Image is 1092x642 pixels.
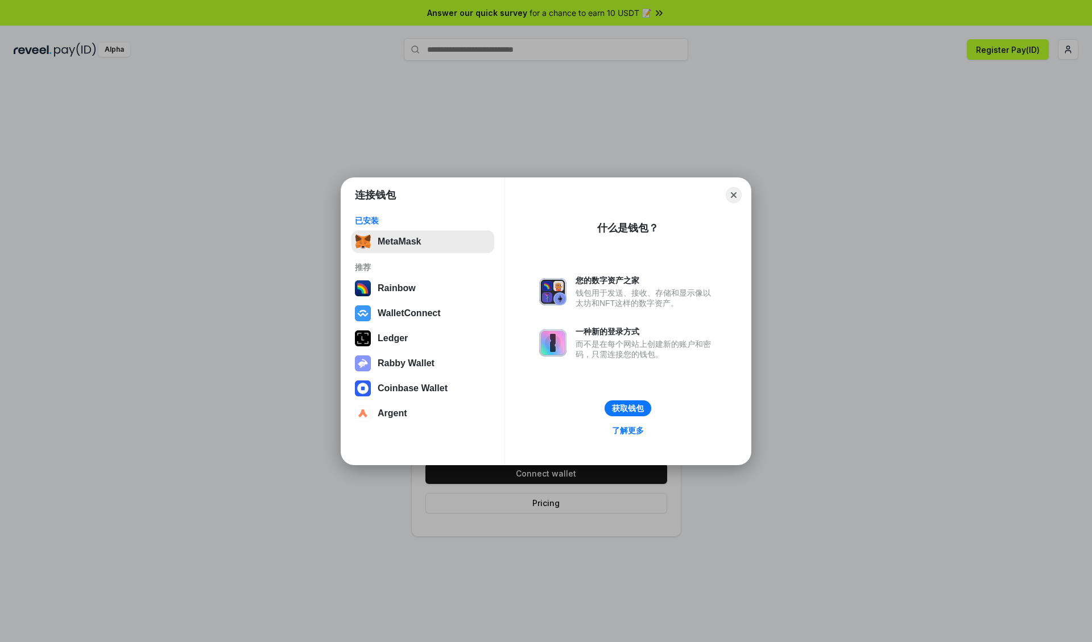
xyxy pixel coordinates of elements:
[576,275,717,285] div: 您的数字资产之家
[378,408,407,419] div: Argent
[378,333,408,343] div: Ledger
[612,425,644,436] div: 了解更多
[355,305,371,321] img: svg+xml,%3Csvg%20width%3D%2228%22%20height%3D%2228%22%20viewBox%3D%220%200%2028%2028%22%20fill%3D...
[539,278,566,305] img: svg+xml,%3Csvg%20xmlns%3D%22http%3A%2F%2Fwww.w3.org%2F2000%2Fsvg%22%20fill%3D%22none%22%20viewBox...
[351,302,494,325] button: WalletConnect
[576,326,717,337] div: 一种新的登录方式
[355,188,396,202] h1: 连接钱包
[351,377,494,400] button: Coinbase Wallet
[378,237,421,247] div: MetaMask
[597,221,659,235] div: 什么是钱包？
[378,283,416,293] div: Rainbow
[351,352,494,375] button: Rabby Wallet
[351,327,494,350] button: Ledger
[355,405,371,421] img: svg+xml,%3Csvg%20width%3D%2228%22%20height%3D%2228%22%20viewBox%3D%220%200%2028%2028%22%20fill%3D...
[351,230,494,253] button: MetaMask
[378,308,441,318] div: WalletConnect
[355,262,491,272] div: 推荐
[605,400,651,416] button: 获取钱包
[726,187,742,203] button: Close
[378,358,435,368] div: Rabby Wallet
[355,216,491,226] div: 已安装
[351,277,494,300] button: Rainbow
[576,288,717,308] div: 钱包用于发送、接收、存储和显示像以太坊和NFT这样的数字资产。
[576,339,717,359] div: 而不是在每个网站上创建新的账户和密码，只需连接您的钱包。
[355,234,371,250] img: svg+xml,%3Csvg%20fill%3D%22none%22%20height%3D%2233%22%20viewBox%3D%220%200%2035%2033%22%20width%...
[355,330,371,346] img: svg+xml,%3Csvg%20xmlns%3D%22http%3A%2F%2Fwww.w3.org%2F2000%2Fsvg%22%20width%3D%2228%22%20height%3...
[378,383,448,394] div: Coinbase Wallet
[355,280,371,296] img: svg+xml,%3Csvg%20width%3D%22120%22%20height%3D%22120%22%20viewBox%3D%220%200%20120%20120%22%20fil...
[355,355,371,371] img: svg+xml,%3Csvg%20xmlns%3D%22http%3A%2F%2Fwww.w3.org%2F2000%2Fsvg%22%20fill%3D%22none%22%20viewBox...
[539,329,566,357] img: svg+xml,%3Csvg%20xmlns%3D%22http%3A%2F%2Fwww.w3.org%2F2000%2Fsvg%22%20fill%3D%22none%22%20viewBox...
[355,380,371,396] img: svg+xml,%3Csvg%20width%3D%2228%22%20height%3D%2228%22%20viewBox%3D%220%200%2028%2028%22%20fill%3D...
[605,423,651,438] a: 了解更多
[612,403,644,413] div: 获取钱包
[351,402,494,425] button: Argent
